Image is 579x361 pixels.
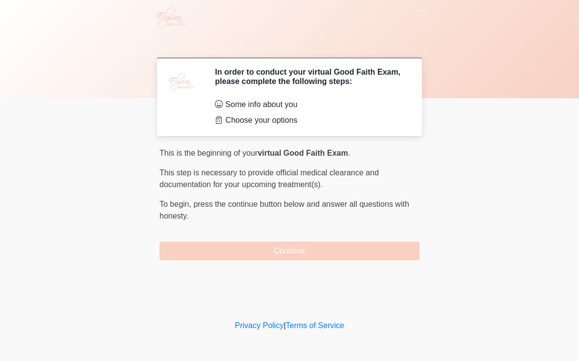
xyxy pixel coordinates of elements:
[215,114,405,126] li: Choose your options
[159,149,258,157] span: This is the beginning of your
[159,242,420,260] button: Continue
[258,149,348,157] strong: virtual Good Faith Exam
[284,321,286,330] a: |
[215,67,405,86] h2: In order to conduct your virtual Good Faith Exam, please complete the following steps:
[159,200,193,208] span: To begin,
[159,200,409,220] span: press the continue button below and answer all questions with honesty.
[286,321,344,330] a: Terms of Service
[215,99,405,111] li: Some info about you
[159,168,379,189] span: This step is necessary to provide official medical clearance and documentation for your upcoming ...
[150,7,191,28] img: Elysian Aesthetics Logo
[348,149,350,157] span: .
[152,35,427,54] h1: ‎ ‎ ‎ ‎
[235,321,284,330] a: Privacy Policy
[167,67,196,97] img: Agent Avatar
